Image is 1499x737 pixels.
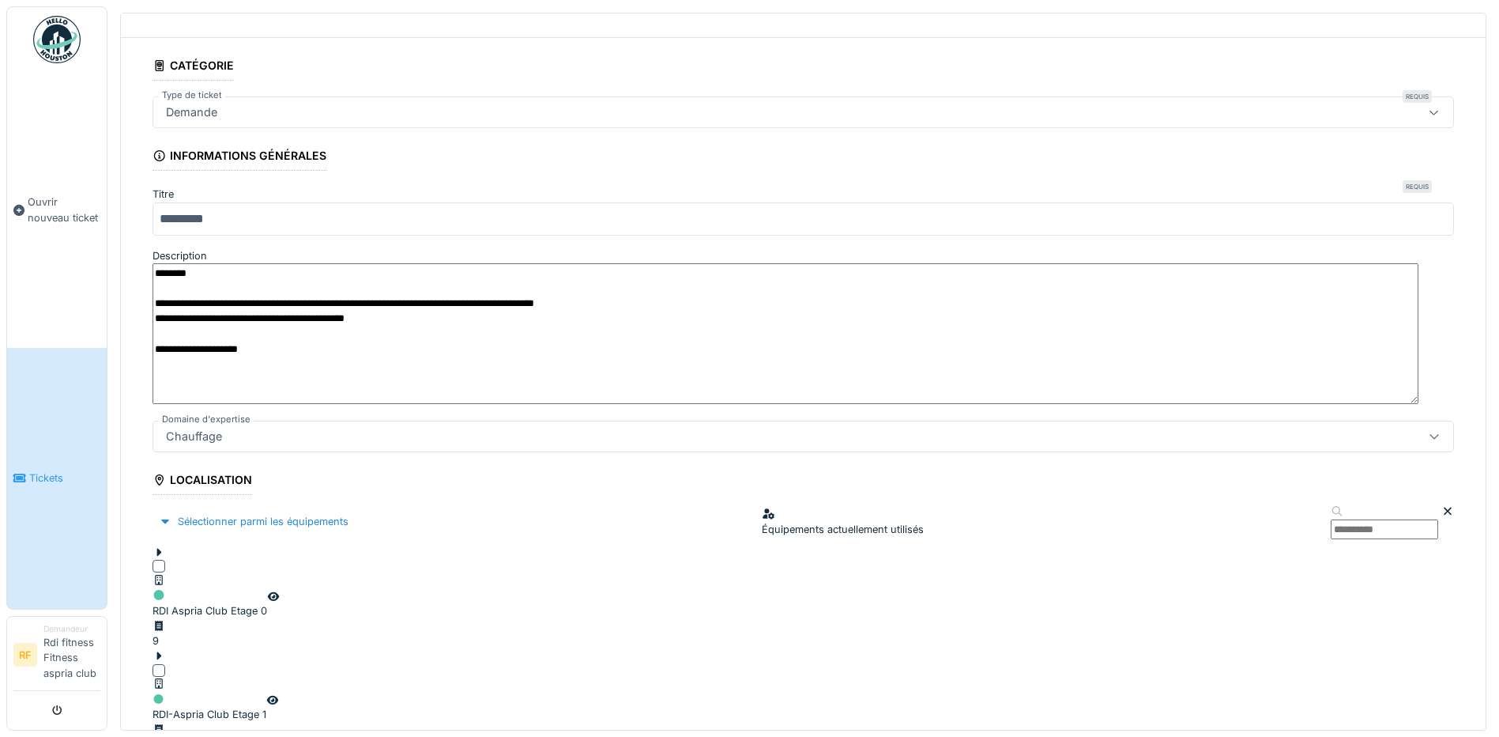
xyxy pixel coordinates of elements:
div: Sélectionner parmi les équipements [153,511,355,532]
div: RDI Aspria Club Etage 0 [153,573,267,618]
div: Requis [1403,180,1432,193]
li: Rdi fitness Fitness aspria club [43,623,100,687]
label: Titre [153,187,174,202]
div: RDI-Aspria Club Etage 1 [153,677,266,723]
div: Chauffage [160,428,228,445]
div: Informations générales [153,144,326,171]
a: Tickets [7,348,107,609]
div: Catégorie [153,54,234,81]
label: Description [153,248,207,263]
div: Requis [1403,90,1432,103]
div: 9 [153,633,171,648]
a: Ouvrir nouveau ticket [7,72,107,348]
div: Demande [160,104,224,121]
li: RF [13,643,37,667]
div: Équipements actuellement utilisés [762,506,924,536]
a: RF DemandeurRdi fitness Fitness aspria club [13,623,100,691]
div: Localisation [153,468,252,495]
span: Tickets [29,471,100,486]
span: Ouvrir nouveau ticket [28,195,100,225]
img: Badge_color-CXgf-gQk.svg [33,16,81,63]
div: Demandeur [43,623,100,635]
label: Domaine d'expertise [159,413,254,426]
label: Type de ticket [159,89,225,102]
